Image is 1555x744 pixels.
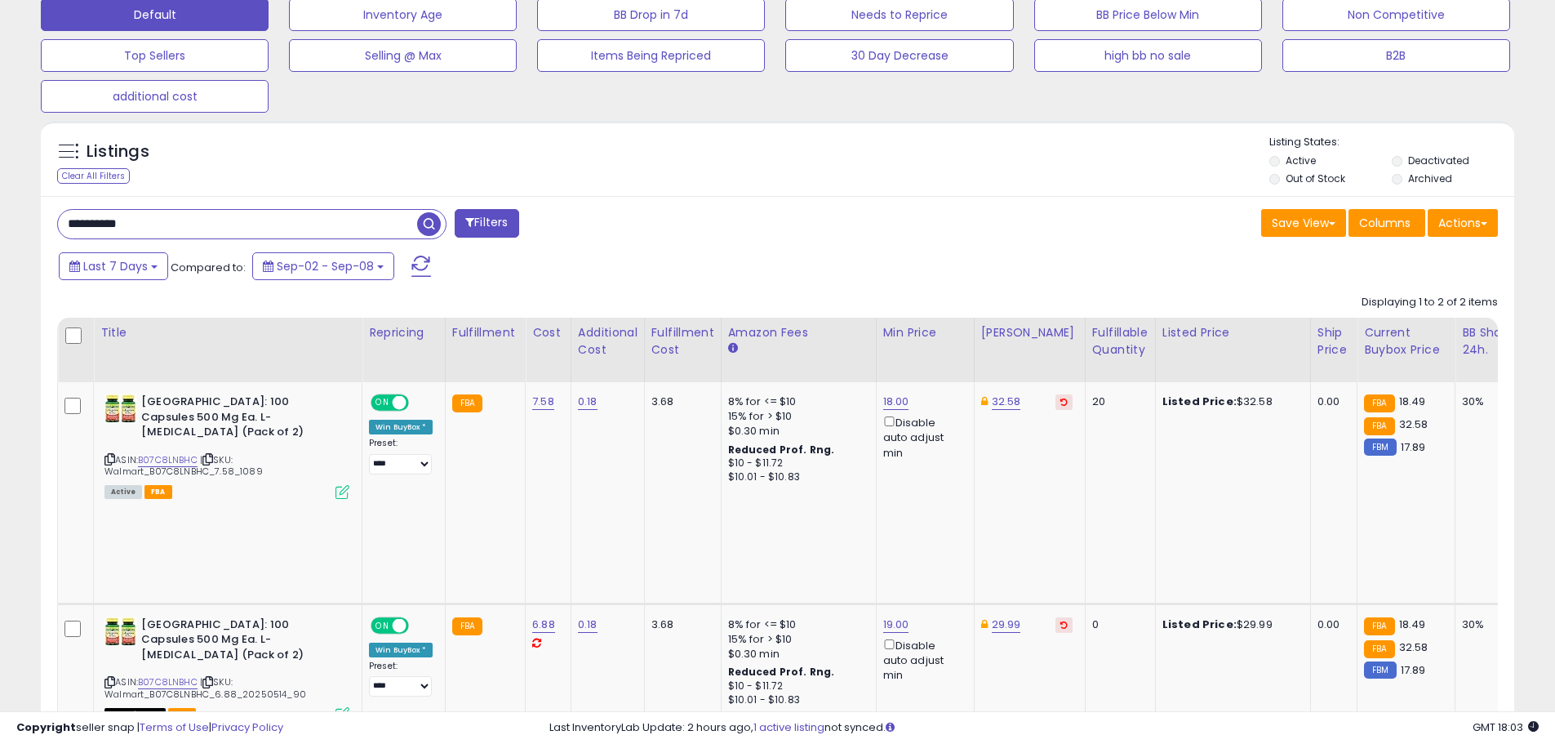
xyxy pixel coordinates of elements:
small: FBA [1364,617,1394,635]
div: Amazon Fees [728,324,869,341]
small: Amazon Fees. [728,341,738,356]
a: Terms of Use [140,719,209,735]
div: Repricing [369,324,438,341]
div: $29.99 [1162,617,1298,632]
a: 32.58 [992,394,1021,410]
span: 17.89 [1401,439,1426,455]
div: Disable auto adjust min [883,636,962,684]
div: Ship Price [1317,324,1350,359]
p: Listing States: [1269,135,1514,150]
div: Listed Price [1162,324,1304,341]
div: Title [100,324,355,341]
span: Last 7 Days [83,258,148,274]
b: Listed Price: [1162,394,1237,409]
div: ASIN: [104,617,349,720]
div: 30% [1462,394,1516,409]
div: ASIN: [104,394,349,497]
div: Displaying 1 to 2 of 2 items [1362,295,1498,310]
span: ON [372,618,393,632]
button: B2B [1282,39,1510,72]
div: seller snap | | [16,720,283,736]
img: 51Ds259hpsL._SL40_.jpg [104,394,137,423]
div: 20 [1092,394,1143,409]
span: ON [372,396,393,410]
a: 0.18 [578,394,598,410]
small: FBA [1364,417,1394,435]
div: $10.01 - $10.83 [728,693,864,707]
div: 0.00 [1317,617,1344,632]
div: Win BuyBox * [369,420,433,434]
span: 18.49 [1399,394,1426,409]
span: Columns [1359,215,1411,231]
label: Archived [1408,172,1452,185]
div: 0.00 [1317,394,1344,409]
a: 29.99 [992,617,1021,633]
div: Clear All Filters [57,168,130,184]
small: FBA [452,617,482,635]
small: FBM [1364,439,1396,456]
a: 6.88 [532,617,555,633]
span: | SKU: Walmart_B07C8LNBHC_6.88_20250514_90 [104,675,306,700]
a: B07C8LNBHC [138,675,198,689]
div: Cost [532,324,564,341]
span: OFF [407,618,433,632]
div: 15% for > $10 [728,632,864,647]
div: $10 - $11.72 [728,679,864,693]
a: 1 active listing [753,719,824,735]
span: OFF [407,396,433,410]
button: Sep-02 - Sep-08 [252,252,394,280]
button: Filters [455,209,518,238]
small: FBM [1364,662,1396,679]
div: $10 - $11.72 [728,457,864,470]
div: 8% for <= $10 [728,617,864,632]
b: Reduced Prof. Rng. [728,665,835,679]
div: 15% for > $10 [728,409,864,424]
button: Actions [1428,209,1498,237]
span: 32.58 [1399,639,1428,655]
b: Listed Price: [1162,617,1237,632]
b: [GEOGRAPHIC_DATA]: 100 Capsules 500 Mg Ea. L-[MEDICAL_DATA] (Pack of 2) [141,617,340,667]
div: Preset: [369,661,433,697]
div: Fulfillment Cost [651,324,714,359]
a: Privacy Policy [211,719,283,735]
div: Last InventoryLab Update: 2 hours ago, not synced. [549,720,1539,736]
small: FBA [1364,394,1394,412]
small: FBA [1364,640,1394,658]
div: [PERSON_NAME] [981,324,1078,341]
button: Items Being Repriced [537,39,765,72]
button: Save View [1261,209,1346,237]
b: Reduced Prof. Rng. [728,443,835,457]
button: Top Sellers [41,39,269,72]
a: 0.18 [578,617,598,633]
a: B07C8LNBHC [138,453,198,467]
label: Active [1286,154,1316,167]
div: Current Buybox Price [1364,324,1448,359]
small: FBA [452,394,482,412]
span: 18.49 [1399,617,1426,632]
label: Deactivated [1408,154,1469,167]
button: high bb no sale [1034,39,1262,72]
div: Fulfillable Quantity [1092,324,1148,359]
span: 17.89 [1401,662,1426,678]
label: Out of Stock [1286,172,1345,185]
button: Last 7 Days [59,252,168,280]
button: 30 Day Decrease [785,39,1013,72]
div: 3.68 [651,617,709,632]
div: Min Price [883,324,967,341]
span: Compared to: [171,260,246,275]
span: FBA [168,708,196,722]
div: Disable auto adjust min [883,413,962,461]
div: Preset: [369,438,433,474]
div: 3.68 [651,394,709,409]
div: $10.01 - $10.83 [728,470,864,484]
div: 8% for <= $10 [728,394,864,409]
span: Sep-02 - Sep-08 [277,258,374,274]
button: Selling @ Max [289,39,517,72]
span: | SKU: Walmart_B07C8LNBHC_7.58_1089 [104,453,263,478]
a: 7.58 [532,394,554,410]
div: $32.58 [1162,394,1298,409]
button: additional cost [41,80,269,113]
b: [GEOGRAPHIC_DATA]: 100 Capsules 500 Mg Ea. L-[MEDICAL_DATA] (Pack of 2) [141,394,340,444]
img: 51Ds259hpsL._SL40_.jpg [104,617,137,646]
div: $0.30 min [728,647,864,662]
